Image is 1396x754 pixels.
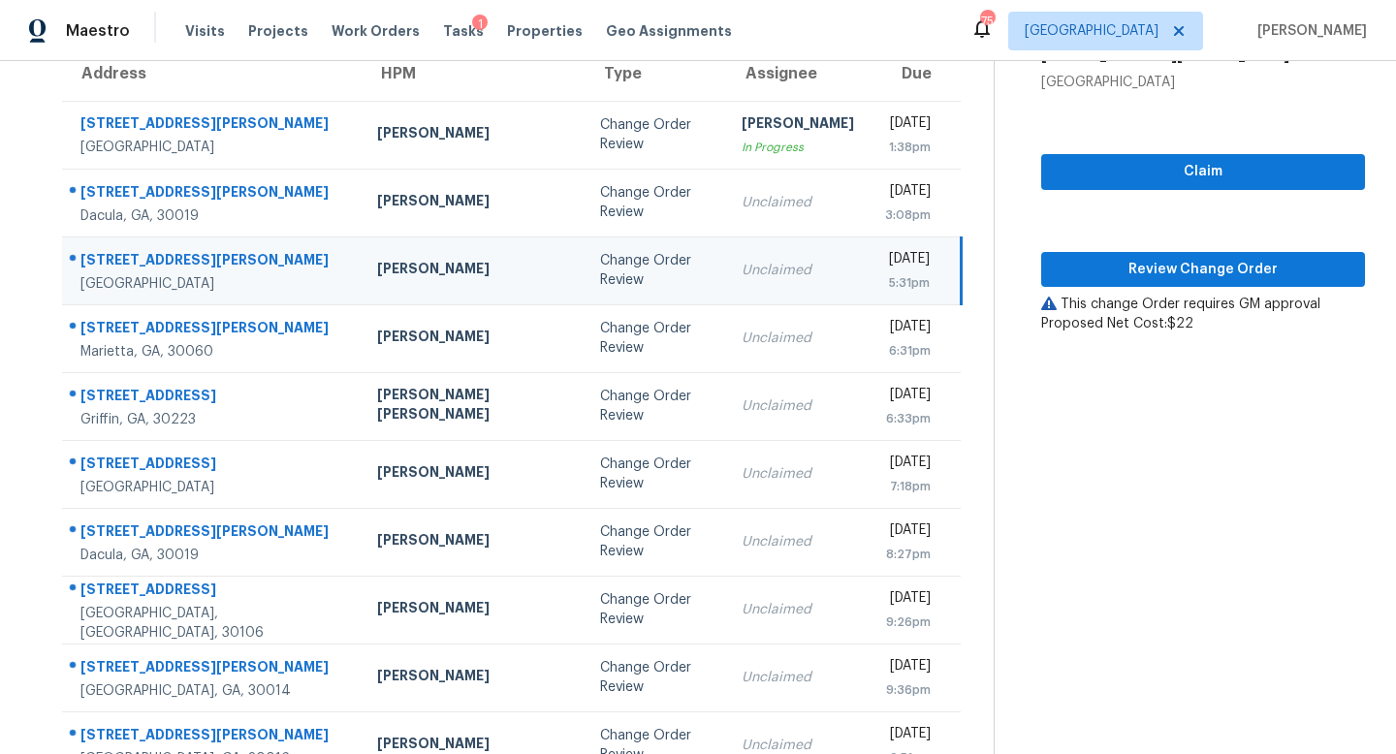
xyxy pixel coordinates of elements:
div: Unclaimed [742,464,854,484]
button: Review Change Order [1041,252,1365,288]
span: Geo Assignments [606,21,732,41]
div: Unclaimed [742,532,854,551]
div: [GEOGRAPHIC_DATA] [80,478,346,497]
div: [DATE] [885,317,931,341]
div: 3:08pm [885,205,931,225]
div: 1:38pm [885,138,931,157]
div: 6:31pm [885,341,931,361]
div: [PERSON_NAME] [377,191,569,215]
div: [STREET_ADDRESS] [80,580,346,604]
div: Dacula, GA, 30019 [80,546,346,565]
span: Projects [248,21,308,41]
div: 9:36pm [885,680,931,700]
div: Unclaimed [742,193,854,212]
div: [PERSON_NAME] [377,259,569,283]
th: HPM [362,47,585,101]
span: Properties [507,21,583,41]
div: [GEOGRAPHIC_DATA], GA, 30014 [80,681,346,701]
span: Review Change Order [1057,258,1349,282]
div: Unclaimed [742,329,854,348]
div: [GEOGRAPHIC_DATA] [1041,73,1365,92]
div: [STREET_ADDRESS][PERSON_NAME] [80,250,346,274]
button: Claim [1041,154,1365,190]
div: [DATE] [885,249,930,273]
div: Griffin, GA, 30223 [80,410,346,429]
div: Change Order Review [600,455,711,493]
div: [GEOGRAPHIC_DATA] [80,138,346,157]
div: [STREET_ADDRESS] [80,386,346,410]
div: [STREET_ADDRESS][PERSON_NAME] [80,182,346,206]
div: [PERSON_NAME] [377,123,569,147]
div: [DATE] [885,181,931,205]
div: 7:18pm [885,477,931,496]
div: 9:26pm [885,613,931,632]
div: [GEOGRAPHIC_DATA], [GEOGRAPHIC_DATA], 30106 [80,604,346,643]
span: Tasks [443,24,484,38]
div: [STREET_ADDRESS][PERSON_NAME] [80,725,346,749]
div: 6:33pm [885,409,931,428]
div: [STREET_ADDRESS][PERSON_NAME] [80,318,346,342]
th: Type [585,47,726,101]
div: Change Order Review [600,590,711,629]
span: Visits [185,21,225,41]
div: [PERSON_NAME] [377,327,569,351]
div: Dacula, GA, 30019 [80,206,346,226]
div: 5:31pm [885,273,930,293]
div: [GEOGRAPHIC_DATA] [80,274,346,294]
div: Change Order Review [600,183,711,222]
div: [STREET_ADDRESS][PERSON_NAME] [80,521,346,546]
div: 8:27pm [885,545,931,564]
th: Due [870,47,961,101]
div: Unclaimed [742,668,854,687]
span: Claim [1057,160,1349,184]
div: [DATE] [885,588,931,613]
th: Address [62,47,362,101]
div: Change Order Review [600,319,711,358]
div: 1 [472,15,488,34]
div: [DATE] [885,656,931,680]
div: Marietta, GA, 30060 [80,342,346,361]
div: In Progress [742,138,854,157]
div: [DATE] [885,520,931,545]
div: Unclaimed [742,600,854,619]
div: Change Order Review [600,387,711,425]
div: Unclaimed [742,396,854,416]
span: Work Orders [332,21,420,41]
div: [STREET_ADDRESS] [80,454,346,478]
div: Change Order Review [600,658,711,697]
div: [DATE] [885,385,931,409]
span: [PERSON_NAME] [1250,21,1367,41]
div: [PERSON_NAME] [742,113,854,138]
div: Proposed Net Cost: $22 [1041,314,1365,333]
div: Change Order Review [600,251,711,290]
div: [DATE] [885,113,931,138]
div: 75 [980,12,994,31]
div: [STREET_ADDRESS][PERSON_NAME] [80,657,346,681]
div: [PERSON_NAME] [377,666,569,690]
div: [PERSON_NAME] [377,530,569,554]
div: [PERSON_NAME] [377,462,569,487]
div: [STREET_ADDRESS][PERSON_NAME] [80,113,346,138]
span: Maestro [66,21,130,41]
div: [PERSON_NAME] [377,598,569,622]
th: Assignee [726,47,870,101]
div: [DATE] [885,724,931,748]
div: [DATE] [885,453,931,477]
span: [GEOGRAPHIC_DATA] [1025,21,1158,41]
div: Change Order Review [600,522,711,561]
div: Unclaimed [742,261,854,280]
div: Change Order Review [600,115,711,154]
div: [PERSON_NAME] [PERSON_NAME] [377,385,569,428]
div: This change Order requires GM approval [1041,295,1365,314]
